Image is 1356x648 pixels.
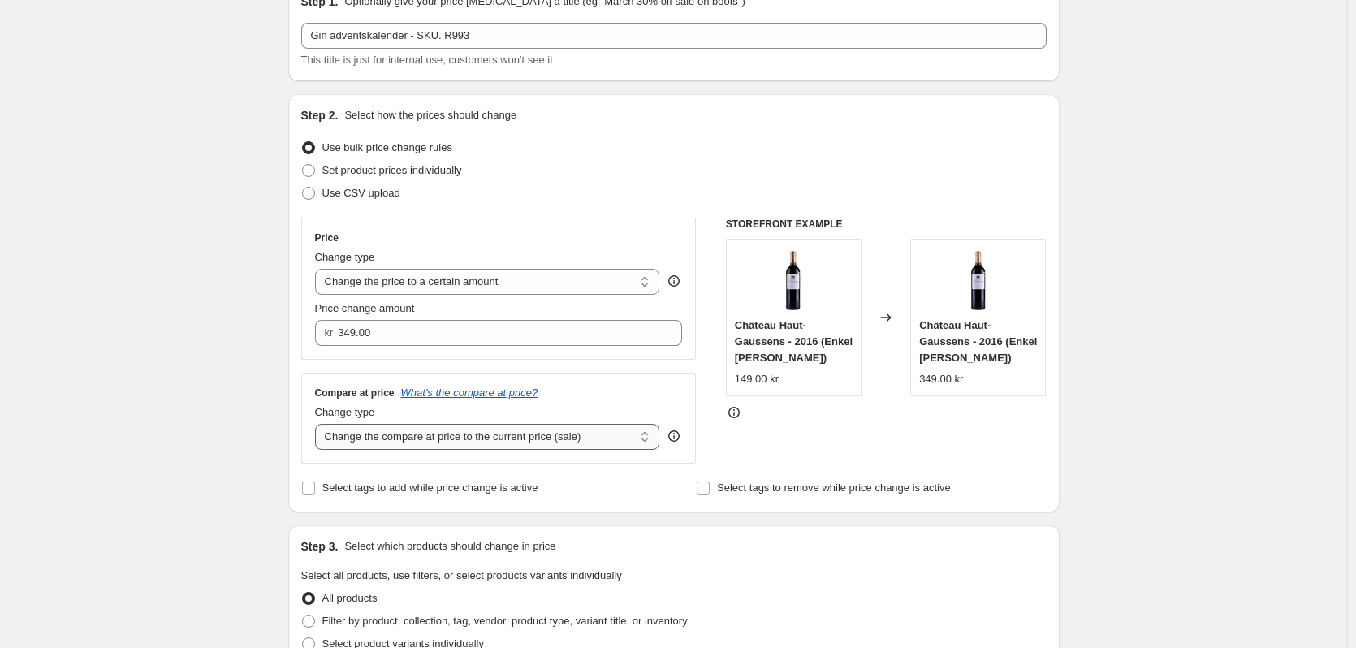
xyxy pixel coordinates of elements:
[322,592,378,604] span: All products
[919,319,1037,364] span: Château Haut-Gaussens - 2016 (Enkel [PERSON_NAME])
[717,482,951,494] span: Select tags to remove while price change is active
[735,319,853,364] span: Château Haut-Gaussens - 2016 (Enkel [PERSON_NAME])
[401,387,538,399] button: What's the compare at price?
[322,141,452,153] span: Use bulk price change rules
[946,248,1011,313] img: ChateauHaut-Gaussens-2016_vh0488_80x.jpg
[726,218,1047,231] h6: STOREFRONT EXAMPLE
[322,187,400,199] span: Use CSV upload
[322,164,462,176] span: Set product prices individually
[301,54,553,66] span: This title is just for internal use, customers won't see it
[344,538,555,555] p: Select which products should change in price
[301,107,339,123] h2: Step 2.
[301,23,1047,49] input: 30% off holiday sale
[761,248,826,313] img: ChateauHaut-Gaussens-2016_vh0488_80x.jpg
[735,371,779,387] div: 149.00 kr
[322,482,538,494] span: Select tags to add while price change is active
[338,320,658,346] input: 80.00
[666,273,682,289] div: help
[315,406,375,418] span: Change type
[919,371,963,387] div: 349.00 kr
[301,538,339,555] h2: Step 3.
[315,231,339,244] h3: Price
[301,569,622,581] span: Select all products, use filters, or select products variants individually
[315,387,395,400] h3: Compare at price
[315,302,415,314] span: Price change amount
[322,615,688,627] span: Filter by product, collection, tag, vendor, product type, variant title, or inventory
[325,326,334,339] span: kr
[344,107,516,123] p: Select how the prices should change
[315,251,375,263] span: Change type
[666,428,682,444] div: help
